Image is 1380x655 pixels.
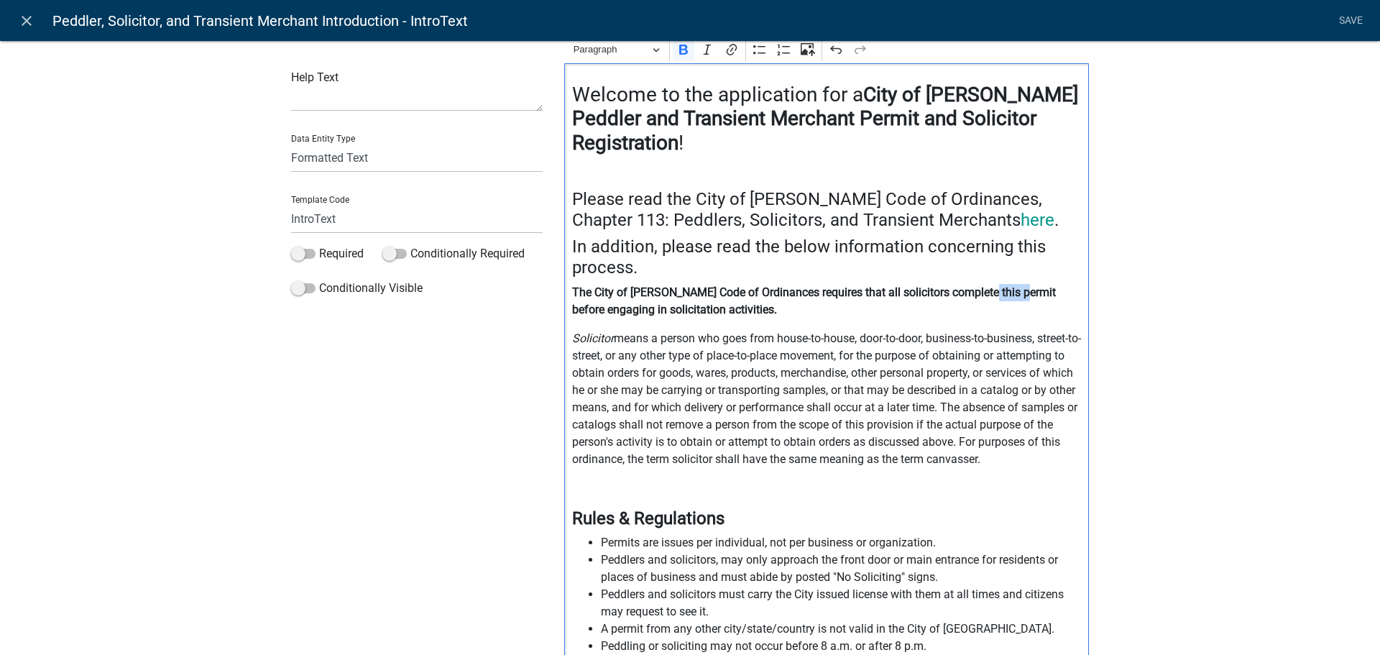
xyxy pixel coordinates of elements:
[567,39,666,61] button: Paragraph, Heading
[564,36,1089,63] div: Editor toolbar
[52,6,468,35] span: Peddler, Solicitor, and Transient Merchant Introduction - IntroText
[291,245,364,262] label: Required
[601,586,1082,620] span: Peddlers and solicitors must carry the City issued license with them at all times and citizens ma...
[601,534,1082,551] span: Permits are issues per individual, not per business or organization.
[382,245,525,262] label: Conditionally Required
[601,551,1082,586] span: Peddlers and solicitors, may only approach the front door or main entrance for residents or place...
[1333,7,1368,35] a: Save
[572,189,1082,231] h4: Please read the City of [PERSON_NAME] Code of Ordinances, Chapter 113: Peddlers, Solicitors, and ...
[574,41,648,58] span: Paragraph
[1021,210,1054,230] a: here
[291,280,423,297] label: Conditionally Visible
[572,237,1082,278] h4: In addition, please read the below information concerning this process.
[572,285,1056,316] strong: The City of [PERSON_NAME] Code of Ordinances requires that all solicitors complete this permit be...
[601,638,1082,655] span: Peddling or soliciting may not occur before 8 a.m. or after 8 p.m.
[572,331,614,345] i: Solicitor
[572,508,724,528] strong: Rules & Regulations
[572,83,1078,155] strong: City of [PERSON_NAME] Peddler and Transient Merchant Permit and Solicitor Registration
[572,330,1082,468] p: means a person who goes from house-to-house, door-to-door, business-to-business, street-to-street...
[601,620,1082,638] span: A permit from any other city/state/country is not valid in the City of [GEOGRAPHIC_DATA].
[18,12,35,29] i: close
[572,83,1082,155] h3: Welcome to the application for a !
